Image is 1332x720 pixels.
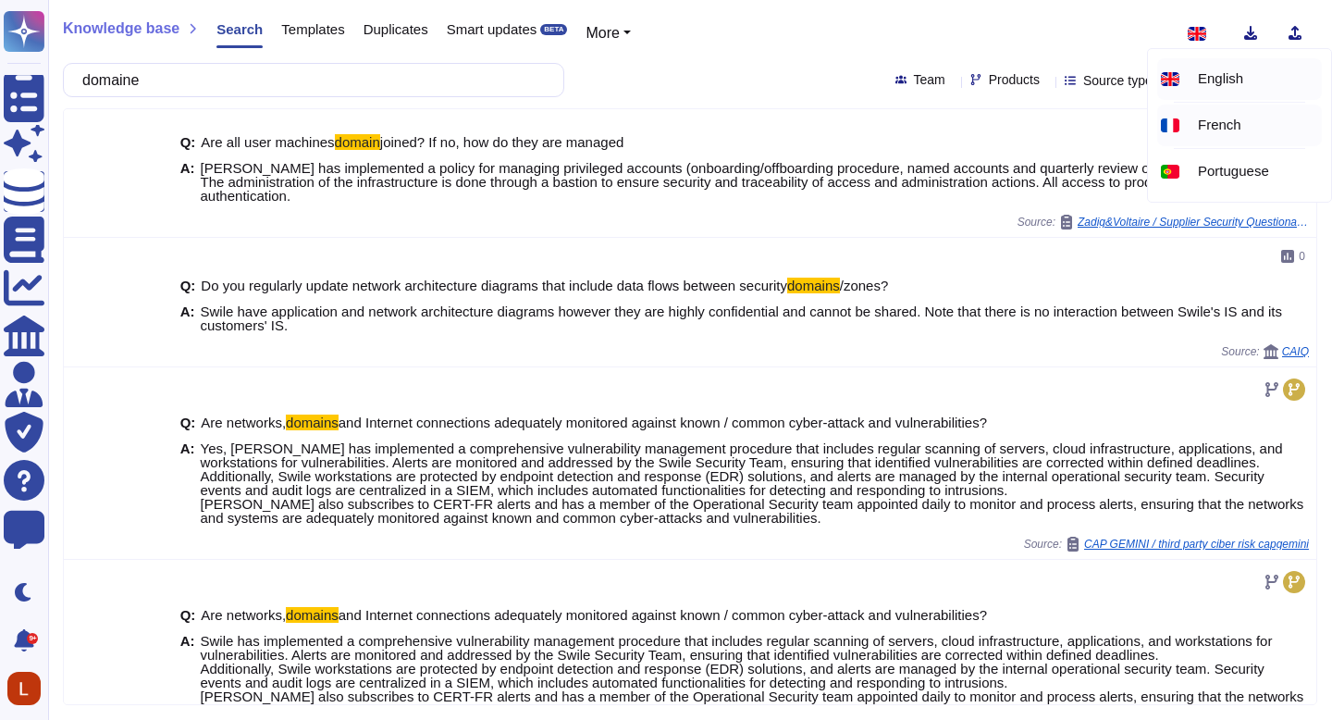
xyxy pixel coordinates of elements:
[180,441,195,525] b: A:
[1083,74,1153,87] span: Source type
[914,73,945,86] span: Team
[1017,215,1309,230] span: Source:
[540,24,567,35] div: BETA
[216,22,263,36] span: Search
[286,607,339,623] mark: domains
[1157,114,1190,137] div: French
[180,161,195,203] b: A:
[201,278,787,293] span: Do you regularly update network architecture diagrams that include data flows between security
[364,22,428,36] span: Duplicates
[180,135,196,149] b: Q:
[286,415,339,430] mark: domains
[7,672,41,705] img: user
[586,22,631,44] button: More
[1198,70,1314,87] div: English
[180,416,196,429] b: Q:
[1078,217,1309,228] span: Zadig&Voltaire / Supplier Security Questionaire [PERSON_NAME]
[201,160,1308,204] span: [PERSON_NAME] has implemented a policy for managing privileged accounts (onboarding/offboarding p...
[201,607,286,623] span: Are networks,
[1188,27,1206,41] img: en
[1221,344,1309,359] span: Source:
[586,25,619,41] span: More
[1198,163,1314,180] div: Portuguese
[180,304,195,332] b: A:
[1198,163,1269,180] span: Portuguese
[1198,70,1243,87] span: English
[1157,151,1322,192] div: Portuguese
[180,634,195,717] b: A:
[180,279,196,292] b: Q:
[281,22,344,36] span: Templates
[4,668,54,709] button: user
[1024,537,1309,552] span: Source:
[339,607,987,623] span: and Internet connections adequately monitored against known / common cyber-attack and vulnerabili...
[1198,117,1241,133] span: French
[1161,118,1179,132] img: fr
[447,22,537,36] span: Smart updates
[201,304,1282,333] span: Swile have application and network architecture diagrams however they are highly confidential and...
[63,21,179,36] span: Knowledge base
[1299,251,1305,262] span: 0
[1282,346,1309,357] span: CAIQ
[201,441,1304,526] span: Yes, [PERSON_NAME] has implemented a comprehensive vulnerability management procedure that includ...
[335,134,380,150] mark: domain
[840,278,889,293] span: /zones?
[787,278,840,293] mark: domains
[989,73,1040,86] span: Products
[201,415,286,430] span: Are networks,
[1198,117,1314,133] div: French
[27,633,38,644] div: 9+
[201,134,334,150] span: Are all user machines
[339,415,987,430] span: and Internet connections adequately monitored against known / common cyber-attack and vulnerabili...
[1157,58,1322,100] div: English
[1084,539,1309,550] span: CAP GEMINI / third party ciber risk capgemini
[380,134,624,150] span: joined? If no, how do they are managed
[1157,68,1190,91] div: English
[1161,72,1179,86] img: en
[180,608,196,622] b: Q:
[201,633,1304,718] span: Swile has implemented a comprehensive vulnerability management procedure that includes regular sc...
[1161,165,1179,179] img: pt
[1157,105,1322,146] div: French
[1157,160,1190,183] div: Portuguese
[73,64,545,96] input: Search a question or template...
